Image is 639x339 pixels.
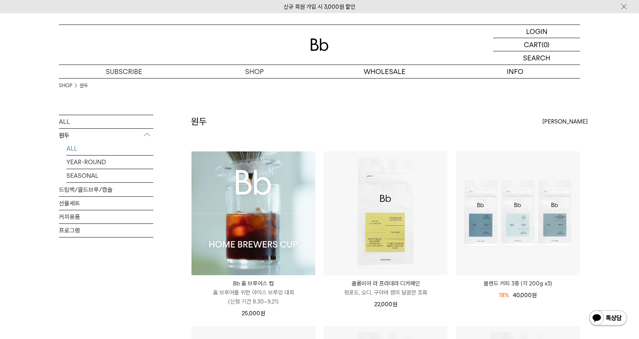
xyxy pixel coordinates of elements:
span: 40,000 [513,292,537,299]
p: LOGIN [526,25,548,38]
a: 커피용품 [59,210,153,223]
a: SUBSCRIBE [59,65,189,78]
span: 25,000 [242,310,265,317]
a: LOGIN [493,25,580,38]
p: INFO [450,65,580,78]
p: 홈 브루어를 위한 아이스 브루잉 대회 (신청 기간 8.30~9.21) [191,288,315,306]
p: 청포도, 오디, 구아바 잼의 달콤한 조화 [324,288,448,297]
span: [PERSON_NAME] [542,117,588,126]
span: 원 [392,301,397,308]
a: 콜롬비아 라 프라데라 디카페인 청포도, 오디, 구아바 잼의 달콤한 조화 [324,279,448,297]
a: ALL [59,115,153,128]
span: 원 [532,292,537,299]
a: Bb 홈 브루어스 컵 홈 브루어를 위한 아이스 브루잉 대회(신청 기간 8.30~9.21) [191,279,315,306]
a: 드립백/콜드브루/캡슐 [59,183,153,196]
p: 콜롬비아 라 프라데라 디카페인 [324,279,448,288]
a: 블렌드 커피 3종 (각 200g x3) [456,279,580,288]
h2: 원두 [191,115,207,128]
a: SHOP [59,82,72,89]
span: 원 [260,310,265,317]
a: SEASONAL [66,169,153,182]
p: Bb 홈 브루어스 컵 [191,279,315,288]
span: 22,000 [374,301,397,308]
img: 카카오톡 채널 1:1 채팅 버튼 [588,310,628,328]
a: 선물세트 [59,197,153,210]
a: 프로그램 [59,224,153,237]
img: Bb 홈 브루어스 컵 [191,151,315,275]
img: 콜롬비아 라 프라데라 디카페인 [324,151,448,275]
a: 신규 회원 가입 시 3,000원 할인 [284,3,355,10]
a: CART (0) [493,38,580,51]
a: 원두 [80,82,88,89]
a: ALL [66,142,153,155]
p: WHOLESALE [319,65,450,78]
p: 원두 [59,129,153,142]
a: YEAR-ROUND [66,156,153,169]
p: (0) [542,38,549,51]
img: 로고 [310,39,329,51]
img: 블렌드 커피 3종 (각 200g x3) [456,151,580,275]
a: SHOP [189,65,319,78]
p: SEARCH [523,51,550,65]
p: CART [524,38,542,51]
div: 18% [499,291,509,300]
